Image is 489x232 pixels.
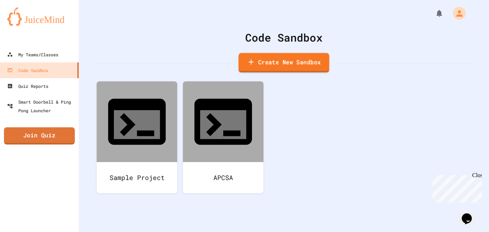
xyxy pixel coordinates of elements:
[7,66,48,75] div: Code Sandbox
[7,82,48,90] div: Quiz Reports
[459,203,482,225] iframe: chat widget
[97,81,177,193] a: Sample Project
[7,7,72,26] img: logo-orange.svg
[4,127,75,145] a: Join Quiz
[445,5,468,22] div: My Account
[238,53,329,73] a: Create New Sandbox
[7,50,58,59] div: My Teams/Classes
[422,7,445,19] div: My Notifications
[430,172,482,203] iframe: chat widget
[7,98,76,115] div: Smart Doorbell & Ping Pong Launcher
[97,29,471,46] div: Code Sandbox
[183,81,263,193] a: APCSA
[183,162,263,193] div: APCSA
[3,3,49,46] div: Chat with us now!Close
[97,162,177,193] div: Sample Project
